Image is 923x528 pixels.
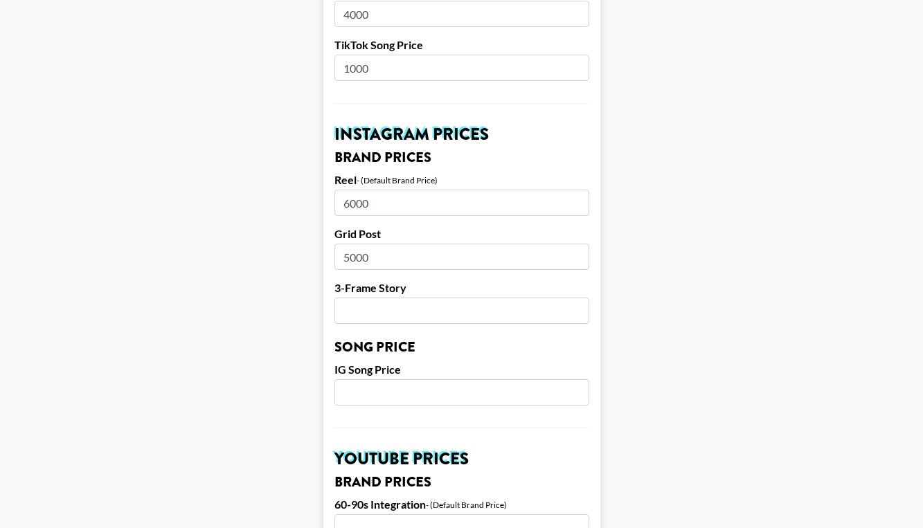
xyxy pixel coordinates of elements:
[334,340,589,354] h3: Song Price
[334,126,589,143] h2: Instagram Prices
[334,151,589,165] h3: Brand Prices
[426,500,507,510] div: - (Default Brand Price)
[334,498,426,511] label: 60-90s Integration
[334,173,357,187] label: Reel
[334,38,589,52] label: TikTok Song Price
[334,281,589,295] label: 3-Frame Story
[334,450,589,467] h2: YouTube Prices
[334,363,589,376] label: IG Song Price
[334,475,589,489] h3: Brand Prices
[334,227,589,241] label: Grid Post
[357,175,438,185] div: - (Default Brand Price)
